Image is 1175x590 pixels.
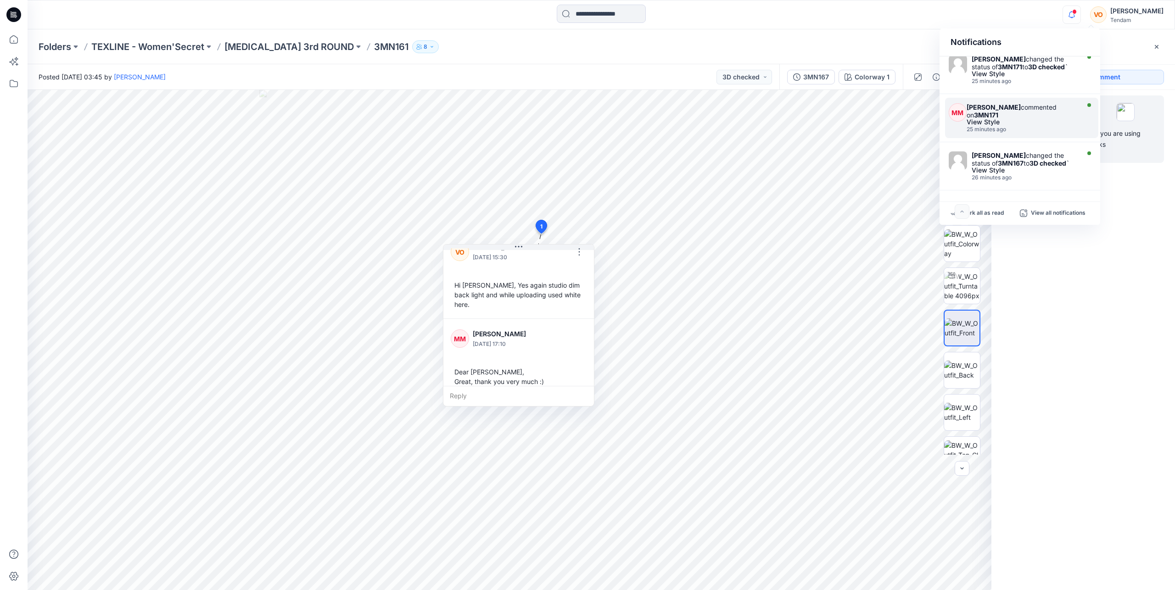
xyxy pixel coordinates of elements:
[949,151,967,170] img: Marta Miquel
[972,151,1026,159] strong: [PERSON_NAME]
[451,363,587,390] div: Dear [PERSON_NAME], Great, thank you very much :)
[451,329,469,348] div: MM
[540,223,543,231] span: 1
[224,40,354,53] a: [MEDICAL_DATA] 3rd ROUND
[972,78,1077,84] div: Thursday, August 28, 2025 11:12
[451,243,469,261] div: VO
[967,103,1077,119] div: commented on
[967,103,1021,111] strong: [PERSON_NAME]
[944,272,980,301] img: BW_W_Outfit_Turntable 4096px
[944,229,980,258] img: BW_W_Outfit_Colorway
[114,73,166,81] a: [PERSON_NAME]
[473,253,533,262] p: [DATE] 15:30
[803,72,829,82] div: 3MN167
[944,403,980,422] img: BW_W_Outfit_Left
[1090,6,1107,23] div: VO
[443,386,594,406] div: Reply
[944,440,980,469] img: BW_W_Outfit_Top_CloseUp
[967,126,1077,133] div: Thursday, August 28, 2025 11:12
[1110,17,1164,23] div: Tendam
[787,70,835,84] button: 3MN167
[1030,159,1066,167] strong: 3D checked
[473,328,548,340] p: [PERSON_NAME]
[39,40,71,53] a: Folders
[962,209,1004,217] p: Mark all as read
[972,174,1077,181] div: Thursday, August 28, 2025 11:11
[972,71,1077,77] div: View Style
[412,40,439,53] button: 8
[424,42,427,52] p: 8
[91,40,204,53] a: TEXLINE - Women'Secret
[974,111,998,119] strong: 3MN171
[855,72,890,82] div: Colorway 1
[972,55,1026,63] strong: [PERSON_NAME]
[949,103,967,122] div: MM
[967,119,1077,125] div: View Style
[1110,6,1164,17] div: [PERSON_NAME]
[972,151,1077,167] div: changed the status of to `
[1031,209,1085,217] p: View all notifications
[998,63,1022,71] strong: 3MN171
[473,340,548,349] p: [DATE] 17:10
[374,40,408,53] p: 3MN161
[945,318,979,338] img: BW_W_Outfit_Front
[944,361,980,380] img: BW_W_Outfit_Back
[972,167,1077,173] div: View Style
[451,277,587,313] div: Hi [PERSON_NAME], Yes again studio dim back light and while uploading used white here.
[998,159,1024,167] strong: 3MN167
[1028,63,1065,71] strong: 3D checked
[839,70,895,84] button: Colorway 1
[949,55,967,73] img: Marta Miquel
[940,28,1100,56] div: Notifications
[929,70,944,84] button: Details
[972,55,1077,71] div: changed the status of to `
[39,72,166,82] span: Posted [DATE] 03:45 by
